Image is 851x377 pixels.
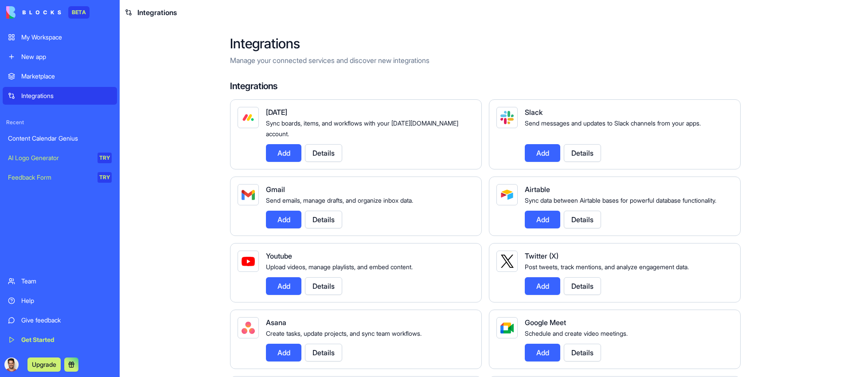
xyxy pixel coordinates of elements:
span: Post tweets, track mentions, and analyze engagement data. [525,263,689,271]
a: Feedback FormTRY [3,169,117,186]
button: Details [564,211,601,228]
span: Create tasks, update projects, and sync team workflows. [266,330,422,337]
a: Marketplace [3,67,117,85]
div: TRY [98,153,112,163]
div: New app [21,52,112,61]
a: Give feedback [3,311,117,329]
div: AI Logo Generator [8,153,91,162]
span: Asana [266,318,286,327]
img: ACg8ocLJKp1yNqYgrAiB7ibgjYiT-aKFpkEoNfOqj2NVwCdwyW8Xjv_qYA=s96-c [4,357,19,372]
button: Details [305,211,342,228]
button: Add [525,344,560,361]
a: Integrations [3,87,117,105]
span: Google Meet [525,318,566,327]
a: New app [3,48,117,66]
span: Sync boards, items, and workflows with your [DATE][DOMAIN_NAME] account. [266,119,458,137]
span: [DATE] [266,108,287,117]
div: Feedback Form [8,173,91,182]
div: Help [21,296,112,305]
div: TRY [98,172,112,183]
button: Details [305,344,342,361]
a: AI Logo GeneratorTRY [3,149,117,167]
button: Add [525,211,560,228]
button: Upgrade [27,357,61,372]
span: Integrations [137,7,177,18]
button: Add [266,277,301,295]
span: Gmail [266,185,285,194]
img: logo [6,6,61,19]
button: Add [266,344,301,361]
a: Team [3,272,117,290]
div: BETA [68,6,90,19]
h2: Integrations [230,35,741,51]
button: Add [525,144,560,162]
button: Details [305,144,342,162]
button: Details [305,277,342,295]
div: Get Started [21,335,112,344]
span: Send messages and updates to Slack channels from your apps. [525,119,701,127]
div: Content Calendar Genius [8,134,112,143]
button: Details [564,144,601,162]
button: Add [525,277,560,295]
span: Recent [3,119,117,126]
p: Manage your connected services and discover new integrations [230,55,741,66]
a: Content Calendar Genius [3,130,117,147]
span: Airtable [525,185,550,194]
div: Integrations [21,91,112,100]
span: Send emails, manage drafts, and organize inbox data. [266,196,413,204]
div: My Workspace [21,33,112,42]
span: Slack [525,108,543,117]
span: Upload videos, manage playlists, and embed content. [266,263,413,271]
span: Twitter (X) [525,251,558,260]
button: Add [266,144,301,162]
span: Youtube [266,251,292,260]
div: Give feedback [21,316,112,325]
a: Get Started [3,331,117,349]
div: Marketplace [21,72,112,81]
button: Details [564,344,601,361]
span: Sync data between Airtable bases for powerful database functionality. [525,196,716,204]
button: Details [564,277,601,295]
div: Team [21,277,112,286]
a: Upgrade [27,360,61,369]
a: Help [3,292,117,310]
button: Add [266,211,301,228]
a: BETA [6,6,90,19]
a: My Workspace [3,28,117,46]
span: Schedule and create video meetings. [525,330,628,337]
h4: Integrations [230,80,741,92]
